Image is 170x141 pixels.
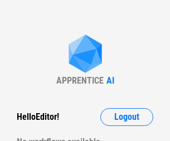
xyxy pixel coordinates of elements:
span: Logout [114,113,139,121]
div: Hello Editor ! [17,108,59,126]
img: Apprentice AI [63,35,108,75]
button: Logout [100,108,153,126]
div: AI [106,75,114,86]
div: APPRENTICE [56,75,104,86]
